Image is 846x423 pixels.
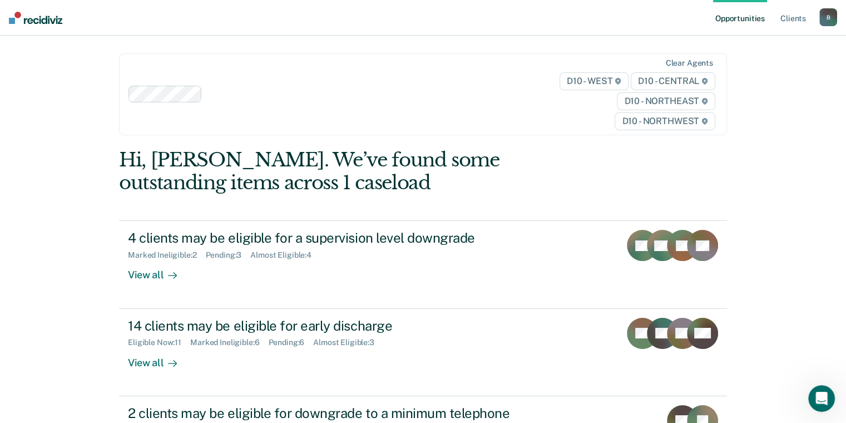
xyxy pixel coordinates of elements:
div: Hi, [PERSON_NAME]. We’ve found some outstanding items across 1 caseload [119,149,605,194]
div: 4 clients may be eligible for a supervision level downgrade [128,230,518,246]
iframe: Intercom live chat [808,385,835,412]
span: D10 - NORTHWEST [615,112,715,130]
span: D10 - NORTHEAST [617,92,715,110]
span: D10 - CENTRAL [631,72,715,90]
div: Pending : 6 [268,338,313,347]
div: Almost Eligible : 3 [313,338,383,347]
img: Recidiviz [9,12,62,24]
div: Marked Ineligible : 2 [128,250,205,260]
div: View all [128,260,190,282]
div: View all [128,347,190,369]
div: 14 clients may be eligible for early discharge [128,318,518,334]
div: Marked Ineligible : 6 [190,338,268,347]
button: B [819,8,837,26]
div: Eligible Now : 11 [128,338,190,347]
span: D10 - WEST [560,72,629,90]
a: 14 clients may be eligible for early dischargeEligible Now:11Marked Ineligible:6Pending:6Almost E... [119,309,727,396]
div: Pending : 3 [206,250,251,260]
div: Clear agents [666,58,713,68]
div: Almost Eligible : 4 [250,250,320,260]
a: 4 clients may be eligible for a supervision level downgradeMarked Ineligible:2Pending:3Almost Eli... [119,220,727,308]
